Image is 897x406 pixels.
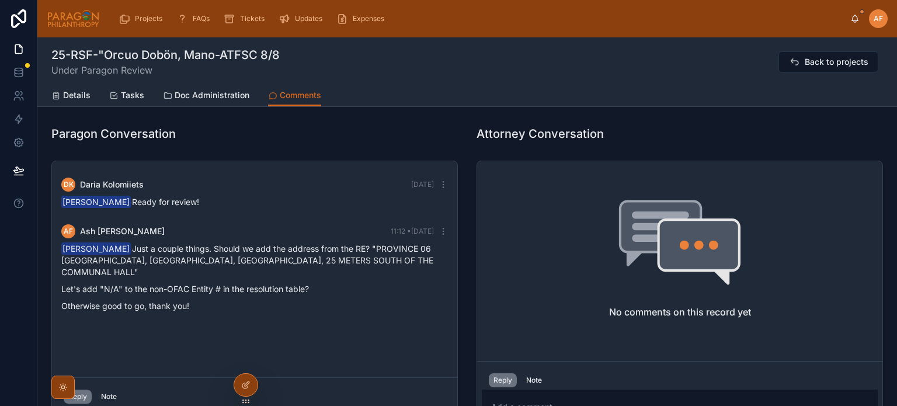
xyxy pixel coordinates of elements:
span: FAQs [193,14,210,23]
p: Otherwise good to go, thank you! [61,300,448,312]
span: Ash [PERSON_NAME] [80,225,165,237]
p: Let's add "N/A" to the non-OFAC Entity # in the resolution table? [61,283,448,295]
button: Note [96,390,121,404]
a: Tickets [220,8,273,29]
a: FAQs [173,8,218,29]
span: Updates [295,14,322,23]
h2: No comments on this record yet [609,305,751,319]
a: Details [51,85,91,108]
span: Daria Kolomiiets [80,179,144,190]
div: Note [526,376,542,385]
button: Reply [64,390,92,404]
a: Expenses [333,8,392,29]
button: Note [521,373,547,387]
span: Tasks [121,89,144,101]
div: scrollable content [109,6,850,32]
a: Projects [115,8,171,29]
span: Ready for review! [61,197,199,207]
a: Updates [275,8,331,29]
a: Doc Administration [163,85,249,108]
span: [PERSON_NAME] [61,242,131,255]
span: Back to projects [805,56,868,68]
span: Doc Administration [175,89,249,101]
span: Projects [135,14,162,23]
span: [DATE] [411,180,434,189]
h1: Paragon Conversation [51,126,176,142]
span: [PERSON_NAME] [61,196,131,208]
span: AF [64,227,73,236]
a: Comments [268,85,321,107]
button: Back to projects [778,51,878,72]
span: AF [874,14,883,23]
div: Note [101,392,117,401]
h1: 25-RSF-"Orcuo Dobön, Mano-ATFSC 8/8 [51,47,280,63]
h1: Attorney Conversation [477,126,604,142]
span: Details [63,89,91,101]
span: 11:12 • [DATE] [391,227,434,235]
span: Under Paragon Review [51,63,280,77]
span: Tickets [240,14,265,23]
a: Tasks [109,85,144,108]
span: DK [64,180,74,189]
div: Just a couple things. Should we add the address from the RE? "PROVINCE 06 [GEOGRAPHIC_DATA], [GEO... [61,243,448,312]
button: Reply [489,373,517,387]
img: App logo [47,9,100,28]
span: Expenses [353,14,384,23]
span: Comments [280,89,321,101]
